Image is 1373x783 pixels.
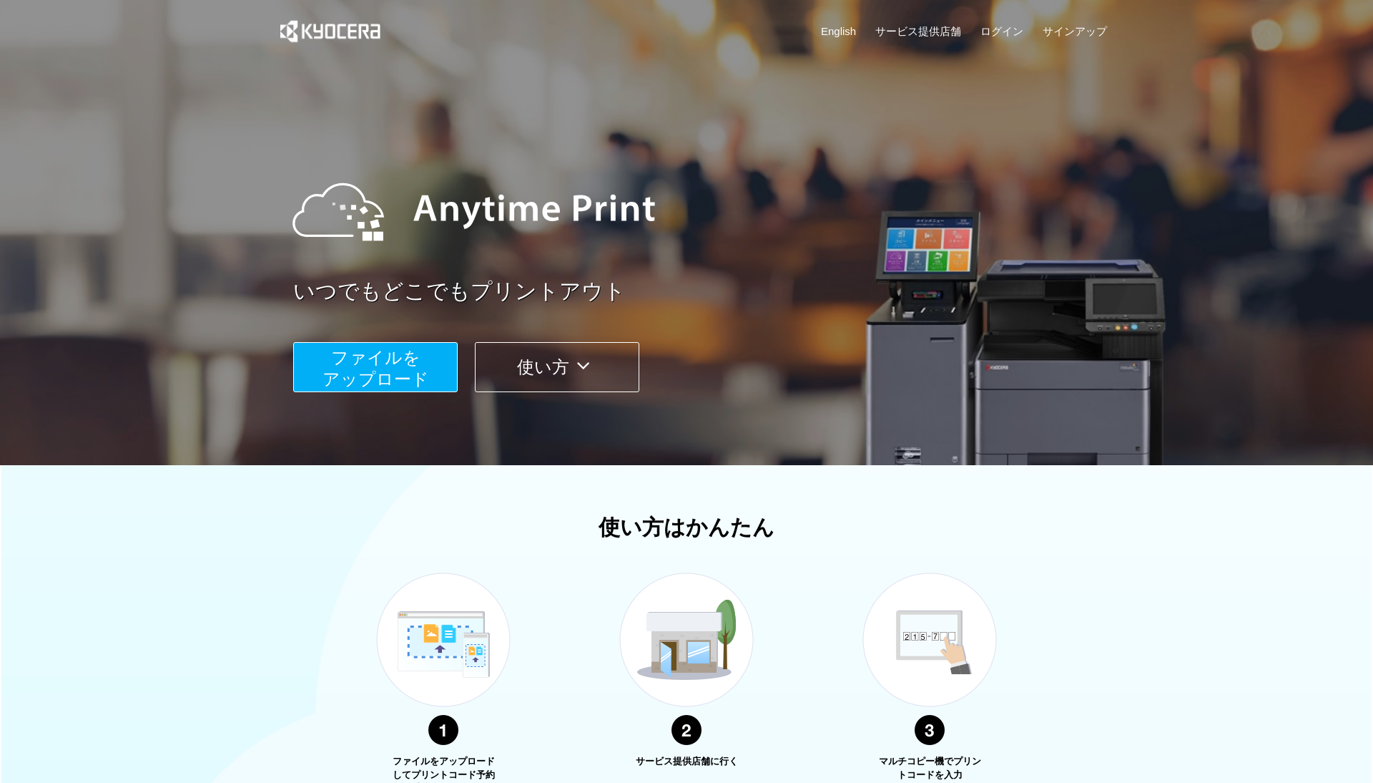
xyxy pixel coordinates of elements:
[475,342,639,392] button: 使い方
[821,24,856,39] a: English
[980,24,1023,39] a: ログイン
[876,755,983,782] p: マルチコピー機でプリントコードを入力
[323,348,429,389] span: ファイルを ​​アップロード
[293,276,1116,307] a: いつでもどこでもプリントアウト
[293,342,458,392] button: ファイルを​​アップロード
[1043,24,1107,39] a: サインアップ
[633,755,740,769] p: サービス提供店舗に行く
[875,24,961,39] a: サービス提供店舗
